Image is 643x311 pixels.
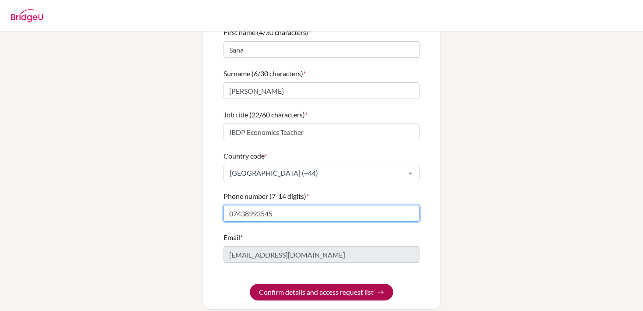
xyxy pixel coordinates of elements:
label: Phone number (7-14 digits) [224,191,309,201]
input: Enter your first name [224,41,419,58]
label: Surname (6/30 characters) [224,68,306,79]
input: Enter your surname [224,82,419,99]
label: Country code [224,151,267,161]
label: Job title (22/60 characters) [224,110,308,120]
img: Arrow right [377,289,384,296]
label: First name (4/30 characters) [224,27,311,38]
input: Enter your job title [224,124,419,140]
button: Confirm details and access request list [250,284,393,300]
label: Email* [224,232,243,243]
img: BridgeU logo [10,9,43,22]
input: Enter your number [224,205,419,222]
span: [GEOGRAPHIC_DATA] (+44) [227,169,402,177]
